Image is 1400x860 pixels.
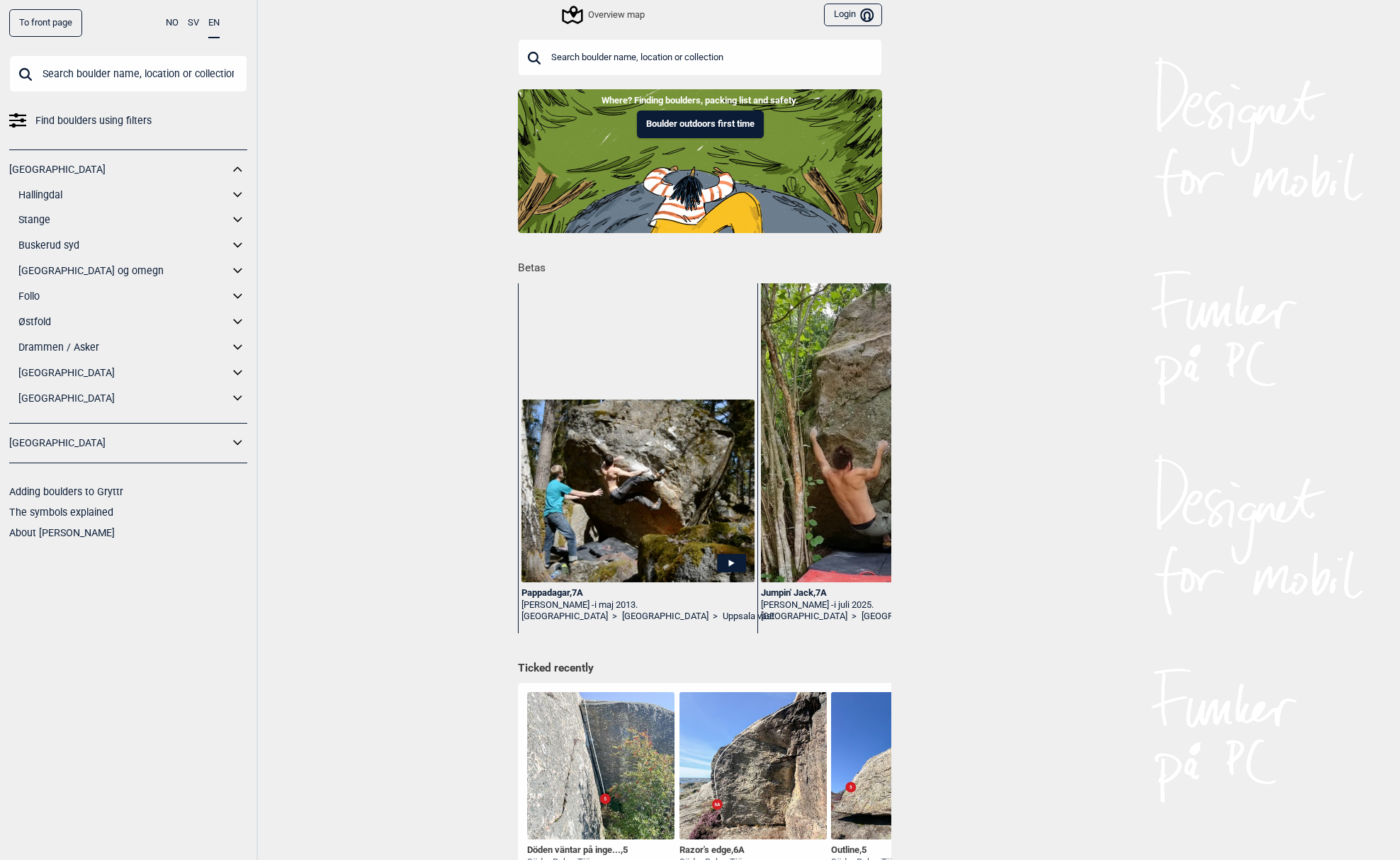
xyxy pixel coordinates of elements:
input: Search boulder name, location or collection [9,55,247,92]
input: Search boulder name, location or collection [518,39,882,76]
span: > [852,611,857,623]
span: Find boulders using filters [35,111,152,131]
button: EN [208,9,220,38]
a: Drammen / Asker [18,337,229,358]
div: Outline , [831,844,902,856]
div: Döden väntar på inge... , [527,844,628,856]
span: i juli 2025. [834,599,874,610]
a: [GEOGRAPHIC_DATA] [18,388,229,409]
button: Login [824,4,882,27]
a: [GEOGRAPHIC_DATA] [9,433,229,453]
div: Pappadagar , 7A [521,587,755,599]
h1: Ticked recently [518,661,882,677]
div: [PERSON_NAME] - [761,599,994,611]
img: Doden vantar pa ingen men du star forst i kon [527,692,674,839]
a: Buskerud syd [18,235,229,256]
span: i maj 2013. [594,599,638,610]
a: Hallingdal [18,185,229,205]
button: Boulder outdoors first time [637,111,764,138]
a: [GEOGRAPHIC_DATA] [9,159,229,180]
a: Østfold [18,312,229,332]
a: [GEOGRAPHIC_DATA] [622,611,709,623]
img: Erik S pa Pappadagar [521,400,755,582]
span: > [612,611,617,623]
span: 6A [733,844,745,855]
img: Erik pa Jumpin Jack [761,282,994,582]
img: Razors edge [679,692,827,839]
a: Find boulders using filters [9,111,247,131]
span: > [713,611,718,623]
span: 5 [862,844,866,855]
p: Where? Finding boulders, packing list and safety. [11,94,1389,108]
button: SV [188,9,199,37]
a: [GEOGRAPHIC_DATA] og omegn [18,261,229,281]
img: Indoor to outdoor [518,89,882,232]
a: [GEOGRAPHIC_DATA] [18,363,229,383]
span: 5 [623,844,628,855]
a: Follo [18,286,229,307]
h1: Betas [518,251,891,276]
img: Outline [831,692,978,839]
button: NO [166,9,179,37]
div: Razor's edge , [679,844,750,856]
a: [GEOGRAPHIC_DATA] [761,611,847,623]
a: The symbols explained [9,507,113,518]
a: To front page [9,9,82,37]
div: Overview map [564,6,645,23]
a: [GEOGRAPHIC_DATA] [521,611,608,623]
div: [PERSON_NAME] - [521,599,755,611]
a: Uppsala väst [723,611,774,623]
div: Jumpin' Jack , 7A [761,587,994,599]
a: About [PERSON_NAME] [9,527,115,538]
a: [GEOGRAPHIC_DATA] [862,611,948,623]
a: Stange [18,210,229,230]
a: Adding boulders to Gryttr [9,486,123,497]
